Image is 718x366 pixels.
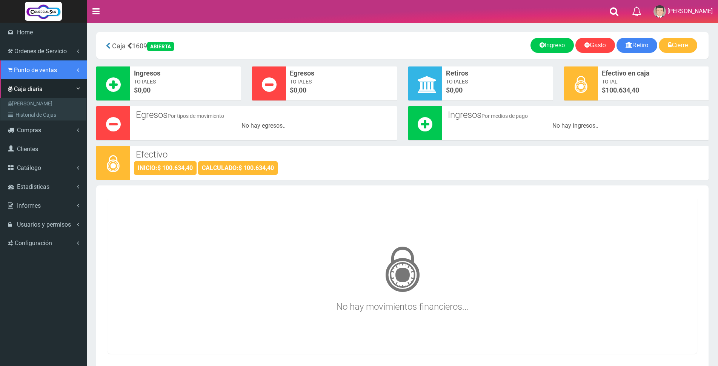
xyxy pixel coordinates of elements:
h3: No hay movimientos financieros... [111,236,693,312]
span: Caja diaria [14,85,43,93]
a: Ingreso [530,38,574,53]
span: Ingresos [134,68,237,78]
span: $ [446,85,549,95]
span: Totales [446,78,549,85]
span: 100.634,40 [606,86,639,94]
span: Clientes [17,145,38,153]
a: Retiro [617,38,658,53]
h3: Ingresos [448,110,703,120]
a: Cierre [659,38,697,53]
span: Estadisticas [17,183,49,190]
h3: Egresos [136,110,391,120]
span: Informes [17,202,41,209]
font: 0,00 [294,86,306,94]
img: Logo grande [25,2,62,21]
img: User Image [653,5,666,18]
span: Usuarios y permisos [17,221,71,228]
span: Configuración [15,239,52,247]
a: [PERSON_NAME] [2,98,86,109]
span: $ [290,85,393,95]
div: ABIERTA [147,42,174,51]
span: Totales [134,78,237,85]
span: Catálogo [17,164,41,171]
span: Caja [112,42,126,50]
span: Home [17,29,33,36]
div: INICIO: [134,161,197,175]
a: Historial de Cajas [2,109,86,120]
strong: $ 100.634,40 [238,164,274,171]
span: Punto de ventas [14,66,57,74]
span: Efectivo en caja [602,68,705,78]
span: Egresos [290,68,393,78]
span: Compras [17,127,41,134]
div: No hay ingresos.. [446,122,705,130]
font: 0,00 [450,86,463,94]
font: 0,00 [138,86,151,94]
span: $ [134,85,237,95]
small: Por tipos de movimiento [168,113,224,119]
h3: Efectivo [136,150,703,159]
span: Total [602,78,705,85]
span: $ [602,85,705,95]
a: Gasto [575,38,615,53]
span: Totales [290,78,393,85]
div: 1609 [102,38,302,53]
strong: $ 100.634,40 [157,164,193,171]
div: CALCULADO: [198,161,278,175]
div: No hay egresos.. [134,122,393,130]
span: Retiros [446,68,549,78]
small: Por medios de pago [481,113,528,119]
span: Ordenes de Servicio [14,48,67,55]
span: [PERSON_NAME] [667,8,713,15]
